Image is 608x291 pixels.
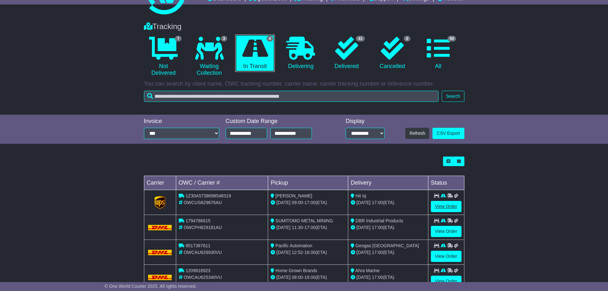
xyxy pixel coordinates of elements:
[431,226,462,237] a: View Order
[144,176,176,190] td: Carrier
[442,91,464,102] button: Search
[432,128,464,139] a: CSV Export
[356,218,403,223] span: DBR Industrial Products
[275,268,317,273] span: Home Grown Brands
[405,128,429,139] button: Refresh
[148,225,172,230] img: DHL.png
[351,249,425,256] div: (ETA)
[373,34,412,72] a: 2 Cancelled
[276,225,290,230] span: [DATE]
[144,118,219,125] div: Invoice
[141,22,468,31] div: Tracking
[221,36,228,42] span: 3
[105,284,197,289] span: © One World Courier 2025. All rights reserved.
[357,200,371,205] span: [DATE]
[292,250,303,255] span: 12:52
[226,118,328,125] div: Custom Date Range
[175,36,182,42] span: 7
[271,224,345,231] div: - (ETA)
[271,249,345,256] div: - (ETA)
[327,34,366,72] a: 41 Delivered
[185,268,210,273] span: 1209818923
[356,243,419,248] span: Geogas [GEOGRAPHIC_DATA]
[148,275,172,280] img: DHL.png
[275,243,312,248] span: Pacific Automation
[184,275,222,280] span: OWCAU625340VU
[148,250,172,255] img: DHL.png
[351,274,425,281] div: (ETA)
[271,274,345,281] div: - (ETA)
[268,176,348,190] td: Pickup
[351,224,425,231] div: (ETA)
[372,250,383,255] span: 17:00
[292,275,303,280] span: 08:00
[184,250,222,255] span: OWCAU626930VU
[266,36,273,42] span: 4
[372,275,383,280] span: 17:00
[356,193,366,198] span: Hit Iq
[184,225,222,230] span: OWCPH629181AU
[372,200,383,205] span: 17:00
[292,200,303,205] span: 09:00
[185,193,231,198] span: 1Z30A5738698548319
[431,251,462,262] a: View Order
[154,196,165,209] img: GetCarrierServiceLogo
[292,225,303,230] span: 11:30
[351,199,425,206] div: (ETA)
[235,34,274,72] a: 4 In Transit
[348,176,428,190] td: Delivery
[357,225,371,230] span: [DATE]
[431,276,462,287] a: View Order
[275,193,312,198] span: [PERSON_NAME]
[356,36,364,42] span: 41
[144,34,183,79] a: 7 Not Delivered
[185,243,210,248] span: 9517387611
[357,250,371,255] span: [DATE]
[184,200,222,205] span: OWCUS629676AU
[428,176,464,190] td: Status
[357,275,371,280] span: [DATE]
[431,201,462,212] a: View Order
[276,275,290,280] span: [DATE]
[275,218,333,223] span: SUMITOMO METAL MINING
[404,36,410,42] span: 2
[276,250,290,255] span: [DATE]
[271,199,345,206] div: - (ETA)
[176,176,268,190] td: OWC / Carrier #
[304,250,316,255] span: 16:00
[372,225,383,230] span: 17:00
[304,275,316,280] span: 16:00
[276,200,290,205] span: [DATE]
[355,268,379,273] span: Ahra Marine
[185,218,210,223] span: 1794786615
[304,225,316,230] span: 17:00
[418,34,458,72] a: 50 All
[281,34,320,72] a: Delivering
[144,80,464,88] p: You can search by client name, OWC tracking number, carrier name, carrier tracking number or refe...
[304,200,316,205] span: 17:00
[447,36,456,42] span: 50
[346,118,385,125] div: Display
[190,34,229,79] a: 3 Waiting Collection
